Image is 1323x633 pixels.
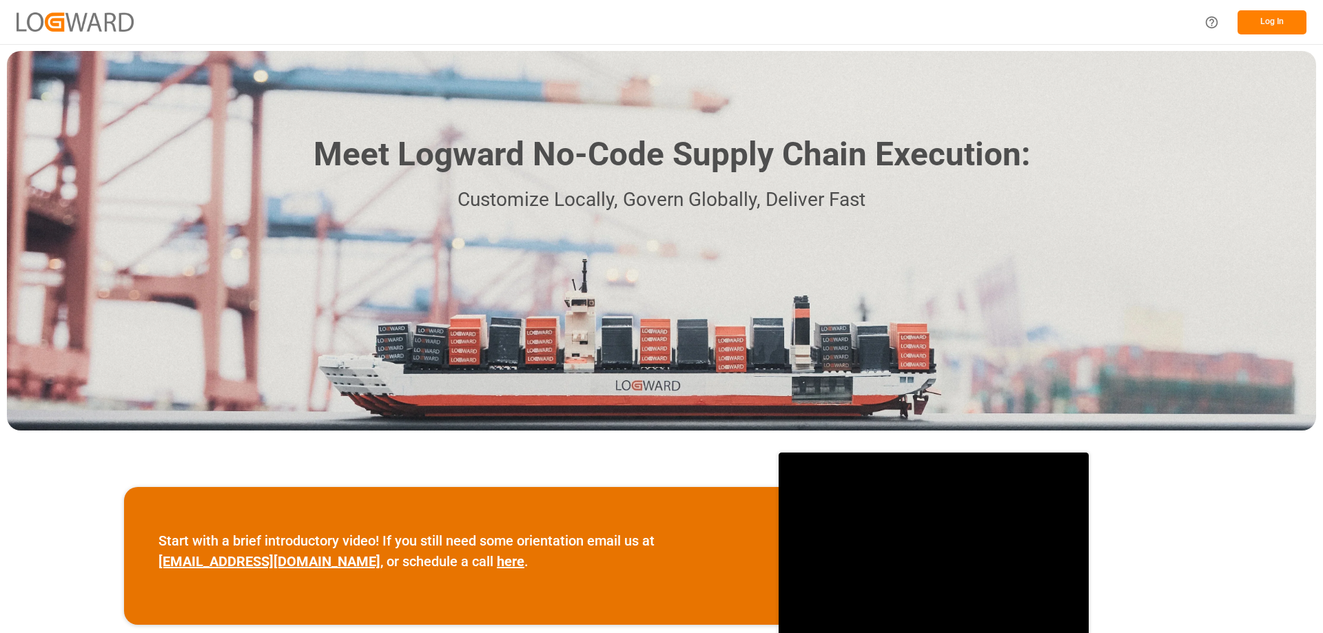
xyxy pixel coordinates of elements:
[158,530,744,572] p: Start with a brief introductory video! If you still need some orientation email us at , or schedu...
[293,185,1030,216] p: Customize Locally, Govern Globally, Deliver Fast
[497,553,524,570] a: here
[1238,10,1306,34] button: Log In
[17,12,134,31] img: Logward_new_orange.png
[1196,7,1227,38] button: Help Center
[314,130,1030,179] h1: Meet Logward No-Code Supply Chain Execution:
[158,553,380,570] a: [EMAIL_ADDRESS][DOMAIN_NAME]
